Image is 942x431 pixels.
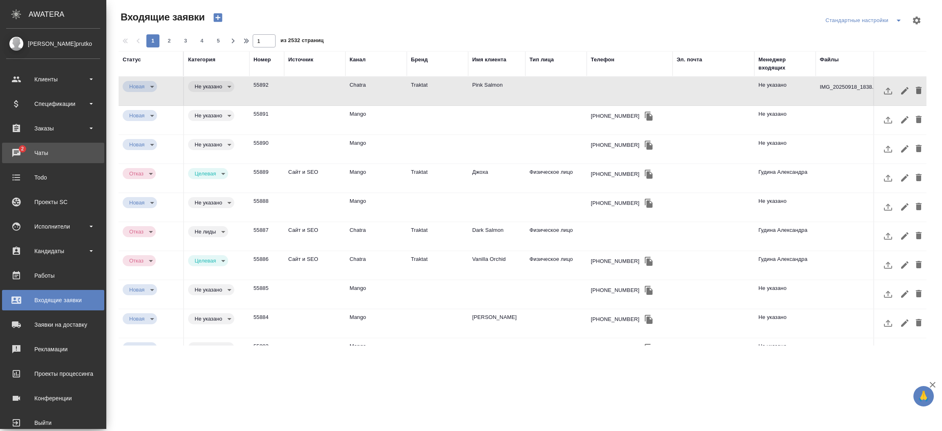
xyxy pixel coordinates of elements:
div: Клиенты [6,73,100,85]
a: 2Чаты [2,143,104,163]
button: Отказ [127,170,146,177]
button: Новая [127,112,147,119]
div: Это спам, фрилансеры, текущие клиенты и т.д. [188,226,245,237]
td: 55886 [249,251,284,280]
td: Pink Salmon [468,77,525,106]
button: Загрузить файл [878,110,898,130]
div: Todo [6,171,100,184]
td: Traktat [407,77,468,106]
a: Проекты SC [2,192,104,212]
div: Новая [123,139,157,150]
div: Файлы [820,56,839,64]
button: 2 [163,34,176,47]
div: Номер [253,56,271,64]
td: Не указано [754,135,816,164]
div: Исполнители [6,220,100,233]
td: [PERSON_NAME] [468,309,525,338]
div: Заявки на доставку [6,319,100,331]
button: Не указано [192,83,224,90]
button: Загрузить файл [878,197,898,217]
td: Не указано [754,280,816,309]
a: Todo [2,167,104,188]
button: Не указано [192,315,224,322]
div: Новая [123,81,157,92]
button: Скопировать [643,168,655,180]
button: Не указано [192,199,224,206]
span: 4 [195,37,209,45]
div: [PERSON_NAME]prutko [6,39,100,48]
button: Скопировать [643,197,655,209]
button: Удалить [912,139,926,159]
div: [PHONE_NUMBER] [591,315,639,323]
div: Новая [188,313,234,324]
td: Не указано [754,106,816,135]
td: Traktat [407,222,468,251]
button: Не указано [192,112,224,119]
span: Входящие заявки [119,11,205,24]
button: Удалить [912,313,926,333]
div: Спецификации [6,98,100,110]
span: из 2532 страниц [280,36,324,47]
button: Загрузить файл [878,284,898,304]
div: Источник [288,56,313,64]
div: Тип лица [529,56,554,64]
div: Новая [123,197,157,208]
div: Кандидаты [6,245,100,257]
td: 55884 [249,309,284,338]
button: Отказ [127,228,146,235]
div: [PHONE_NUMBER] [591,199,639,207]
div: Телефон [591,56,615,64]
button: Редактировать [898,313,912,333]
button: 🙏 [913,386,934,406]
td: Mango [345,309,407,338]
div: Новая [123,342,157,353]
div: Новая [188,255,228,266]
div: [PHONE_NUMBER] [591,141,639,149]
div: Новая [188,226,228,237]
span: 🙏 [917,388,931,405]
td: Mango [345,280,407,309]
td: Mango [345,135,407,164]
div: Новая [188,197,234,208]
td: Не указано [754,338,816,367]
button: Загрузить файл [878,139,898,159]
div: Новая [188,284,234,295]
button: Новая [127,344,147,351]
button: Новая [127,315,147,322]
button: Удалить [912,110,926,130]
a: Заявки на доставку [2,314,104,335]
button: 4 [195,34,209,47]
td: Chatra [345,251,407,280]
div: [PHONE_NUMBER] [591,170,639,178]
div: Новая [188,342,234,353]
button: Не указано [192,344,224,351]
div: split button [823,14,907,27]
td: Гудина Александра [754,251,816,280]
div: Менеджер входящих [758,56,812,72]
td: 55889 [249,164,284,193]
button: Новая [127,199,147,206]
button: Не указано [192,141,224,148]
td: 55888 [249,193,284,222]
div: Конференции [6,392,100,404]
button: Загрузить файл [878,342,898,362]
td: Сайт и SEO [284,164,345,193]
div: Новая [123,255,156,266]
button: Удалить [912,226,926,246]
div: Заказы [6,122,100,135]
button: Скопировать [643,284,655,296]
span: 2 [16,145,29,153]
a: Рекламации [2,339,104,359]
button: Удалить [912,168,926,188]
td: 55891 [249,106,284,135]
button: Загрузить файл [878,226,898,246]
button: 3 [179,34,192,47]
button: Загрузить файл [878,255,898,275]
div: [PHONE_NUMBER] [591,344,639,352]
div: Новая [123,168,156,179]
td: Mango [345,338,407,367]
div: Проекты процессинга [6,368,100,380]
button: Редактировать [898,81,912,101]
td: Dark Salmon [468,222,525,251]
td: Физическое лицо [525,164,587,193]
